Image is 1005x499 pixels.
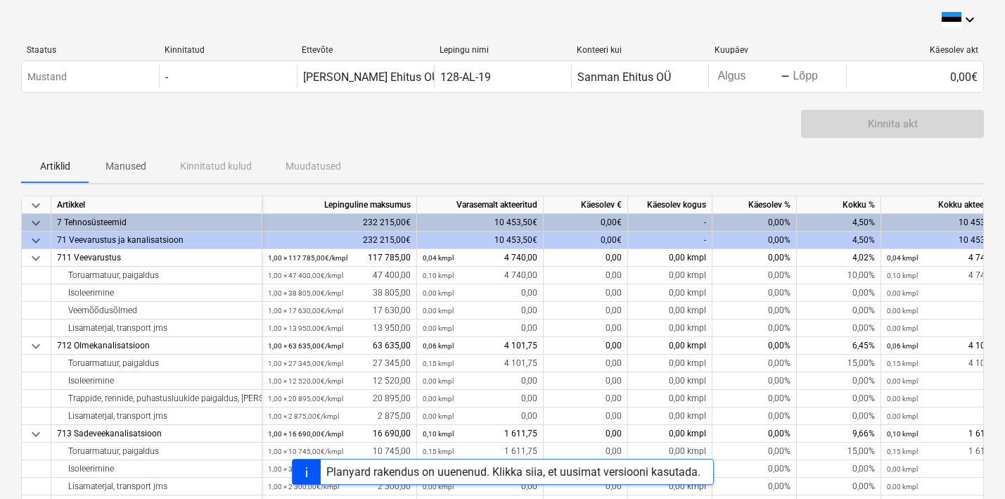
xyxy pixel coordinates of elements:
div: Kinnitatud [165,45,291,55]
div: 0,00 [887,284,1001,302]
div: Lisamaterjal, transport jms [57,408,256,425]
small: 0,00 kmpl [423,289,454,297]
p: Mustand [27,70,67,84]
div: 0,00 kmpl [628,408,712,425]
div: 0,00 kmpl [628,372,712,390]
div: 0,00 kmpl [628,302,712,320]
div: - [628,214,712,232]
div: Planyard rakendus on uuenenud. Klikka siia, et uusimat versiooni kasutada. [326,465,700,479]
div: 10 453,50€ [417,214,544,232]
div: 0,00 [887,302,1001,320]
div: 10 745,00 [268,443,411,460]
div: [PERSON_NAME] Ehitus OÜ [303,70,439,84]
small: 0,15 kmpl [423,360,454,367]
small: 0,06 kmpl [887,342,918,350]
div: 17 630,00 [268,302,411,320]
div: 0,00% [797,320,881,337]
div: 0,00 [544,425,628,443]
div: 4,02% [797,249,881,267]
div: 0,00% [712,408,797,425]
div: 4 101,75 [887,355,1001,372]
div: 20 895,00 [268,390,411,408]
div: 0,00€ [846,65,983,88]
small: 1,00 × 2 875,00€ / kmpl [268,412,339,420]
small: 0,00 kmpl [423,307,454,315]
div: 0,00% [712,443,797,460]
div: 0,00% [712,214,797,232]
small: 0,04 kmpl [887,254,918,262]
small: 0,00 kmpl [887,289,918,297]
div: 0,00% [797,302,881,320]
div: 0,00 [887,390,1001,408]
div: Lepingu nimi [440,45,566,55]
div: 0,00% [712,372,797,390]
small: 1,00 × 47 400,00€ / kmpl [268,272,343,279]
div: 0,00 kmpl [628,337,712,355]
div: 0,00 [887,408,1001,425]
div: Käesolev akt [852,45,978,55]
div: Toruarmatuur, paigaldus [57,355,256,372]
span: keyboard_arrow_down [27,197,44,214]
div: 1 611,75 [423,443,537,460]
div: 0,00 [423,320,537,337]
div: 38 805,00 [268,284,411,302]
small: 1,00 × 117 785,00€ / kmpl [268,254,347,262]
small: 1,00 × 27 345,00€ / kmpl [268,360,343,367]
div: 1 611,75 [423,425,537,443]
div: Lisamaterjal, transport jms [57,478,256,495]
div: 0,00 [887,372,1001,390]
div: 0,00 [544,267,628,284]
div: 16 690,00 [268,425,411,443]
div: 0,00 [544,443,628,460]
div: 0,00% [712,478,797,495]
div: - [781,72,790,81]
div: 0,00 kmpl [628,390,712,408]
div: Veemõõdusõlmed [57,302,256,320]
div: 0,00 [544,355,628,372]
div: 0,00 kmpl [628,320,712,337]
span: keyboard_arrow_down [27,215,44,232]
small: 0,00 kmpl [887,324,918,332]
div: 0,00% [797,478,881,495]
span: keyboard_arrow_down [27,338,44,355]
small: 0,00 kmpl [887,483,918,491]
div: Trappide, rennide, puhastusluukide paigaldus, [PERSON_NAME] läbiviigud [57,390,256,408]
small: 1,00 × 13 950,00€ / kmpl [268,324,343,332]
small: 0,00 kmpl [423,324,454,332]
small: 0,10 kmpl [887,430,918,438]
small: 0,10 kmpl [423,272,454,279]
input: Lõpp [790,67,856,87]
div: 4,50% [797,214,881,232]
input: Algus [715,67,781,87]
div: 0,00 [423,390,537,408]
small: 0,00 kmpl [423,483,454,491]
div: Isoleerimine [57,284,256,302]
div: Varasemalt akteeritud [417,196,544,214]
small: 0,00 kmpl [423,377,454,385]
div: 0,00 [887,478,1001,495]
div: 0,00 kmpl [628,355,712,372]
div: 128-AL-19 [440,70,491,84]
div: 711 Veevarustus [57,249,256,267]
div: 0,00 [544,390,628,408]
div: 0,00€ [544,232,628,249]
div: 4 740,00 [423,249,537,267]
small: 0,15 kmpl [887,360,918,367]
div: 4,50% [797,232,881,249]
small: 0,00 kmpl [887,412,918,420]
small: 1,00 × 10 745,00€ / kmpl [268,448,343,455]
small: 0,10 kmpl [887,272,918,279]
div: 232 215,00€ [262,232,417,249]
div: 0,00 [544,284,628,302]
div: Kokku % [797,196,881,214]
div: 0,00 [544,249,628,267]
div: 0,00 [544,372,628,390]
div: 4 740,00 [887,249,1001,267]
div: 0,00 kmpl [628,249,712,267]
div: Toruarmatuur, paigaldus [57,443,256,460]
small: 0,15 kmpl [887,448,918,455]
div: 0,00% [712,320,797,337]
div: 2 300,00 [268,478,411,495]
div: 0,00% [712,267,797,284]
div: Käesolev % [712,196,797,214]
